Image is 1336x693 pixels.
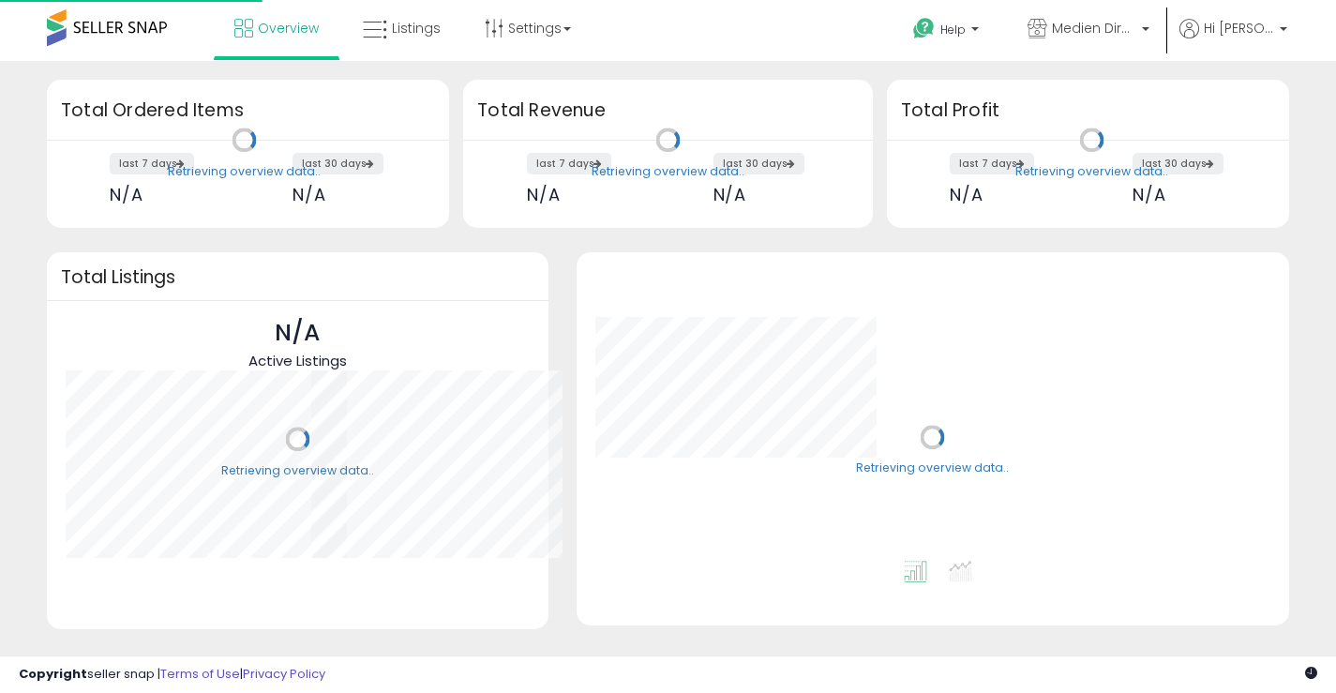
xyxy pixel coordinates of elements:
div: Retrieving overview data.. [168,163,321,180]
strong: Copyright [19,665,87,683]
a: Hi [PERSON_NAME] [1179,19,1287,61]
div: Retrieving overview data.. [592,163,744,180]
span: Hi [PERSON_NAME] [1204,19,1274,38]
div: Retrieving overview data.. [1015,163,1168,180]
span: Overview [258,19,319,38]
span: Listings [392,19,441,38]
a: Privacy Policy [243,665,325,683]
span: Help [940,22,966,38]
div: Retrieving overview data.. [221,462,374,479]
div: seller snap | | [19,666,325,684]
i: Get Help [912,17,936,40]
div: Retrieving overview data.. [856,460,1009,477]
span: Medien Direkt [1052,19,1136,38]
a: Help [898,3,998,61]
a: Terms of Use [160,665,240,683]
